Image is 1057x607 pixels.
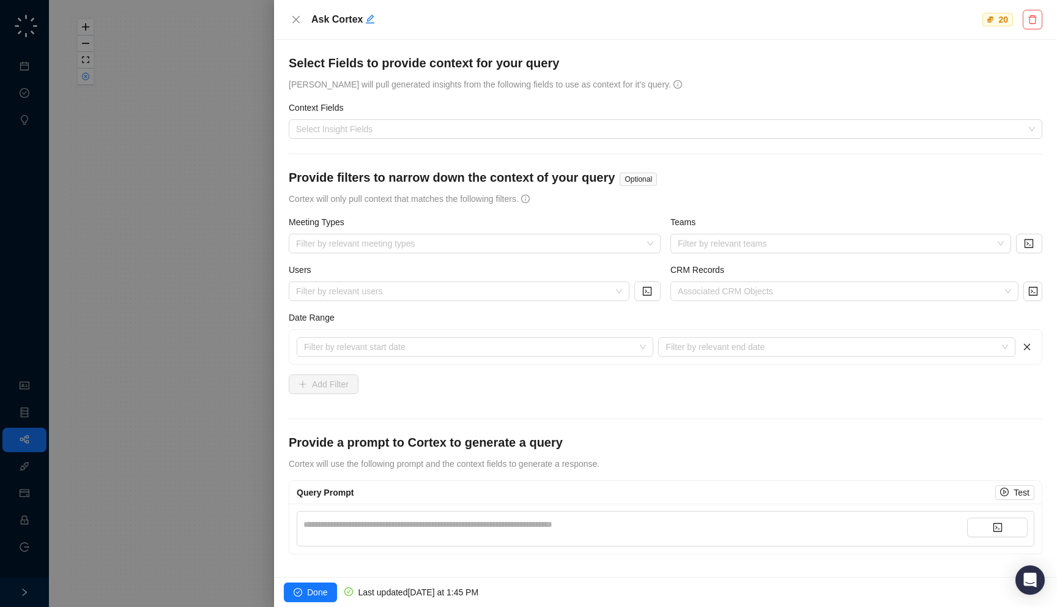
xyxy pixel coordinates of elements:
label: Teams [670,215,704,229]
h4: Provide a prompt to Cortex to generate a query [289,434,1042,451]
h5: Ask Cortex [311,12,979,27]
span: close [291,15,301,24]
span: Query Prompt [297,488,354,497]
span: code [1024,239,1034,248]
div: 20 [996,13,1011,26]
span: info-circle [673,80,682,89]
label: CRM Records [670,263,733,277]
span: info-circle [521,195,530,203]
span: Test [1014,486,1029,499]
button: Close [289,12,303,27]
span: Cortex will only pull context that matches the following filters. [289,194,521,204]
span: play-circle [1000,488,1009,496]
span: check-circle [344,587,353,596]
label: Date Range [289,311,343,324]
label: Users [289,263,319,277]
h4: Select Fields to provide context for your query [289,54,1042,72]
span: delete [1028,15,1037,24]
span: edit [365,14,375,24]
span: Last updated [DATE] at 1:45 PM [358,587,478,597]
span: Done [307,586,327,599]
button: Add Filter [289,374,358,394]
h4: Provide filters to narrow down the context of your query [289,169,615,186]
span: Cortex will use the following prompt and the context fields to generate a response. [289,459,599,469]
span: close [1023,343,1031,351]
span: code [642,286,652,296]
span: Optional [620,173,657,186]
button: Test [995,485,1034,500]
span: check-circle [294,588,302,597]
div: Open Intercom Messenger [1015,565,1045,595]
label: Meeting Types [289,215,353,229]
button: Edit [365,12,375,27]
span: code [993,523,1003,532]
button: Done [284,583,337,602]
span: [PERSON_NAME] will pull generated insights from the following fields to use as context for it's q... [289,80,673,89]
span: code [1028,286,1038,296]
label: Context Fields [289,101,352,114]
